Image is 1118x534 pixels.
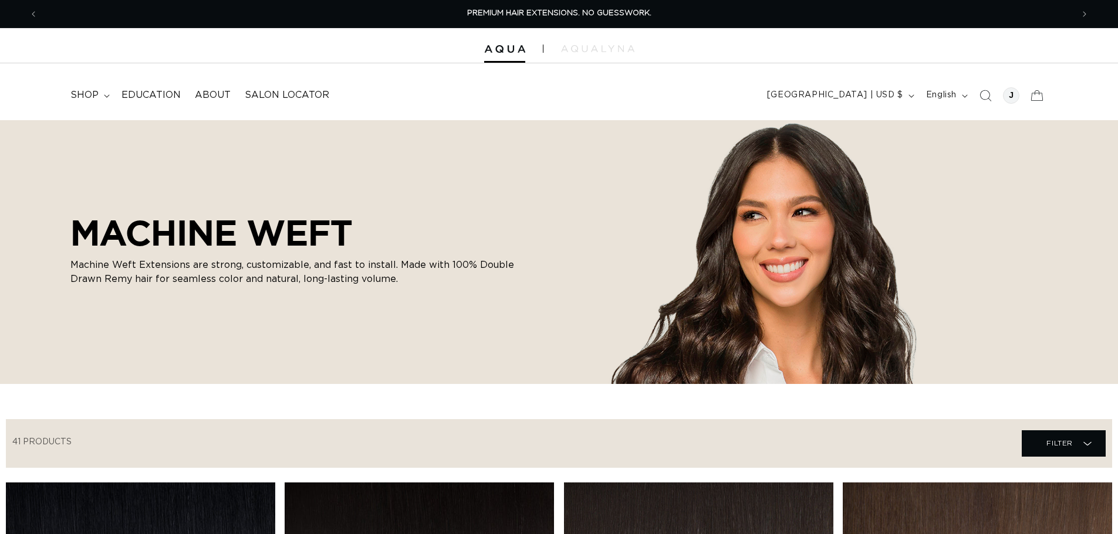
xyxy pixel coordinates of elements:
span: Salon Locator [245,89,329,101]
a: Education [114,82,188,108]
span: Education [121,89,181,101]
a: Salon Locator [238,82,336,108]
span: shop [70,89,99,101]
span: About [195,89,231,101]
button: Previous announcement [21,3,46,25]
button: English [919,84,972,107]
button: [GEOGRAPHIC_DATA] | USD $ [760,84,919,107]
span: Filter [1046,432,1073,454]
img: aqualyna.com [561,45,634,52]
summary: Search [972,83,998,108]
a: About [188,82,238,108]
h2: MACHINE WEFT [70,212,516,253]
button: Next announcement [1072,3,1097,25]
p: Machine Weft Extensions are strong, customizable, and fast to install. Made with 100% Double Draw... [70,258,516,286]
span: [GEOGRAPHIC_DATA] | USD $ [767,89,903,101]
img: Aqua Hair Extensions [484,45,525,53]
span: PREMIUM HAIR EXTENSIONS. NO GUESSWORK. [467,9,651,17]
summary: Filter [1022,430,1106,457]
span: English [926,89,957,101]
summary: shop [63,82,114,108]
span: 41 products [12,438,72,446]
